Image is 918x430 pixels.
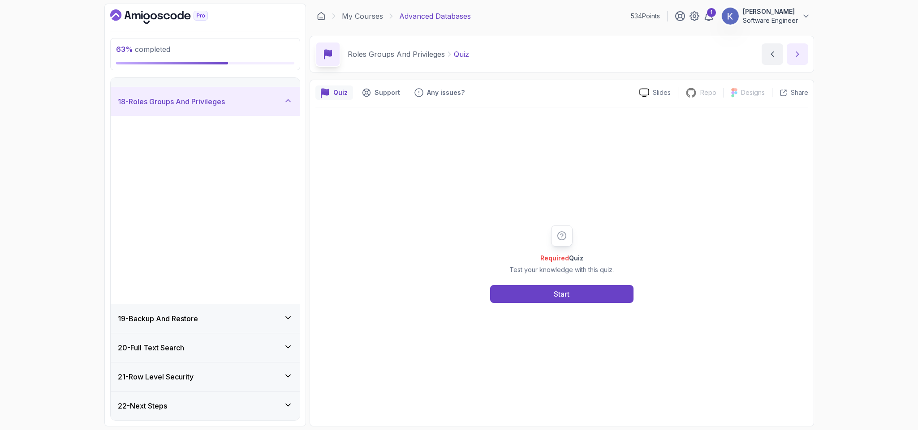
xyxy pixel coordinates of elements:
h2: Quiz [509,254,614,263]
p: Advanced Databases [399,11,471,21]
p: Any issues? [427,88,465,97]
span: Required [540,254,569,262]
a: 1 [703,11,714,21]
button: Share [772,88,808,97]
p: Slides [653,88,671,97]
button: 19-Backup And Restore [111,304,300,333]
a: Dashboard [110,9,228,24]
button: Support button [357,85,405,100]
p: Quiz [454,49,469,60]
button: 22-Next Steps [111,392,300,420]
button: Start [490,285,634,303]
h3: 22 - Next Steps [118,400,167,411]
a: Dashboard [317,12,326,21]
span: completed [116,45,170,54]
img: user profile image [722,8,739,25]
h3: 20 - Full Text Search [118,342,184,353]
span: 63 % [116,45,133,54]
button: quiz button [315,85,353,100]
h3: 18 - Roles Groups And Privileges [118,96,225,107]
div: Start [554,289,569,299]
button: 20-Full Text Search [111,333,300,362]
button: 21-Row Level Security [111,362,300,391]
h3: 19 - Backup And Restore [118,313,198,324]
div: 1 [707,8,716,17]
p: Roles Groups And Privileges [348,49,445,60]
p: Share [791,88,808,97]
button: user profile image[PERSON_NAME]Software Engineer [721,7,810,25]
p: [PERSON_NAME] [743,7,798,16]
p: Test your knowledge with this quiz. [509,265,614,274]
p: Software Engineer [743,16,798,25]
button: Feedback button [409,85,470,100]
a: My Courses [342,11,383,21]
button: next content [787,43,808,65]
p: Quiz [333,88,348,97]
button: previous content [762,43,783,65]
a: Slides [632,88,678,98]
button: 18-Roles Groups And Privileges [111,87,300,116]
h3: 21 - Row Level Security [118,371,194,382]
p: Designs [741,88,765,97]
p: Support [375,88,400,97]
p: 534 Points [631,12,660,21]
p: Repo [700,88,716,97]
